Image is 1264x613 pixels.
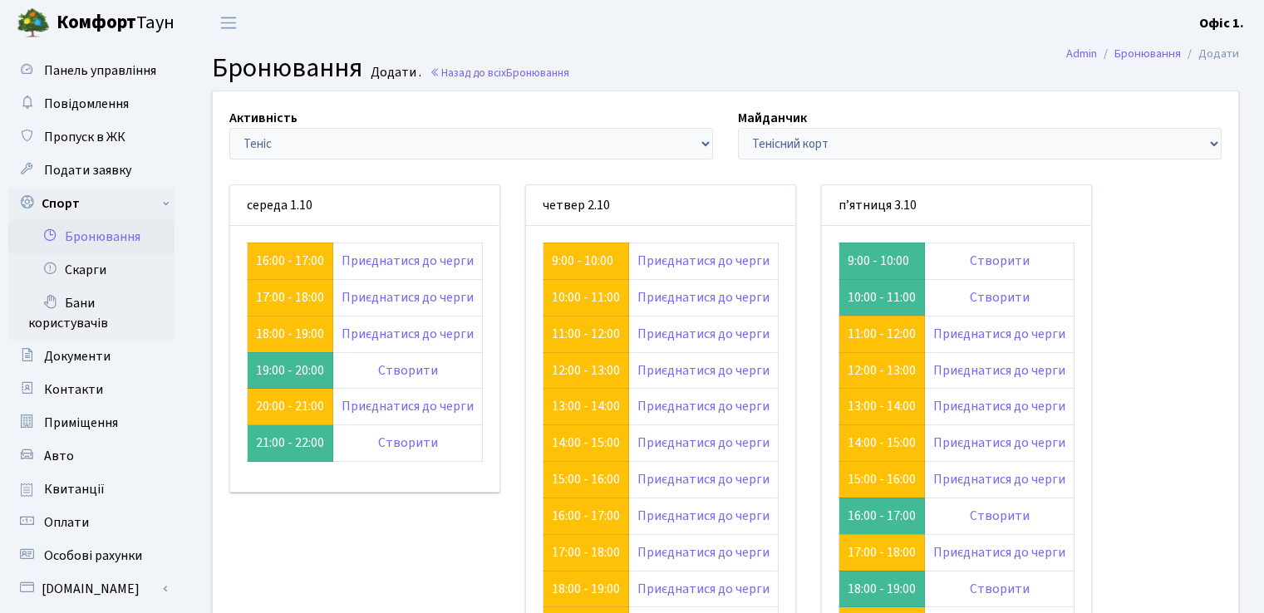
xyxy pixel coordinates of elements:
a: 18:00 - 19:00 [552,580,620,598]
span: Авто [44,447,74,465]
a: Приєднатися до черги [342,325,474,343]
a: Бани користувачів [8,287,175,340]
a: 16:00 - 17:00 [552,507,620,525]
a: Створити [970,288,1030,306]
span: Приміщення [44,414,118,432]
div: середа 1.10 [230,185,499,226]
a: Подати заявку [8,154,175,187]
a: Приєднатися до черги [637,325,770,343]
img: logo.png [17,7,50,40]
a: 16:00 - 17:00 [256,252,324,270]
small: Додати . [367,65,421,81]
a: 20:00 - 21:00 [256,397,324,415]
a: Оплати [8,506,175,539]
td: 21:00 - 22:00 [248,425,333,462]
a: 11:00 - 12:00 [848,325,916,343]
span: Пропуск в ЖК [44,128,125,146]
a: Приміщення [8,406,175,439]
a: Приєднатися до черги [933,397,1065,415]
a: Створити [378,434,438,452]
span: Квитанції [44,480,105,498]
a: Створити [970,507,1030,525]
a: Приєднатися до черги [342,397,474,415]
a: Приєднатися до черги [637,397,770,415]
a: 18:00 - 19:00 [256,325,324,343]
span: Контакти [44,380,103,399]
b: Офіс 1. [1199,14,1244,32]
a: 15:00 - 16:00 [848,470,916,488]
a: 14:00 - 15:00 [552,434,620,452]
a: Приєднатися до черги [342,288,474,306]
a: Приєднатися до черги [933,543,1065,562]
a: Контакти [8,373,175,406]
a: 12:00 - 13:00 [552,361,620,380]
a: Панель управління [8,54,175,87]
a: 10:00 - 11:00 [552,288,620,306]
a: Приєднатися до черги [637,288,770,306]
span: Повідомлення [44,95,129,113]
a: Документи [8,340,175,373]
a: Квитанції [8,473,175,506]
a: Приєднатися до черги [933,434,1065,452]
span: Документи [44,347,111,365]
a: Приєднатися до черги [637,252,770,270]
a: Приєднатися до черги [342,252,474,270]
span: Бронювання [212,49,362,87]
a: Приєднатися до черги [637,470,770,488]
span: Таун [57,9,175,37]
a: 14:00 - 15:00 [848,434,916,452]
a: Приєднатися до черги [933,361,1065,380]
a: Приєднатися до черги [933,325,1065,343]
a: 13:00 - 14:00 [848,397,916,415]
a: Приєднатися до черги [933,470,1065,488]
a: Назад до всіхБронювання [430,65,569,81]
div: п’ятниця 3.10 [822,185,1091,226]
a: Приєднатися до черги [637,361,770,380]
span: Особові рахунки [44,547,142,565]
label: Активність [229,108,298,128]
a: Admin [1066,45,1097,62]
td: 10:00 - 11:00 [839,279,925,316]
a: Створити [970,580,1030,598]
a: Спорт [8,187,175,220]
a: Бронювання [1114,45,1181,62]
td: 9:00 - 10:00 [839,243,925,279]
a: Офіс 1. [1199,13,1244,33]
a: Створити [378,361,438,380]
a: 17:00 - 18:00 [256,288,324,306]
a: Повідомлення [8,87,175,120]
nav: breadcrumb [1041,37,1264,71]
a: [DOMAIN_NAME] [8,572,175,606]
a: 12:00 - 13:00 [848,361,916,380]
span: Подати заявку [44,161,131,179]
span: Панель управління [44,61,156,80]
div: четвер 2.10 [526,185,795,226]
a: 9:00 - 10:00 [552,252,613,270]
a: Приєднатися до черги [637,434,770,452]
span: Бронювання [506,65,569,81]
a: Створити [970,252,1030,270]
a: Бронювання [8,220,175,253]
a: 13:00 - 14:00 [552,397,620,415]
a: Особові рахунки [8,539,175,572]
td: 16:00 - 17:00 [839,498,925,534]
a: 11:00 - 12:00 [552,325,620,343]
span: Оплати [44,513,89,532]
a: Приєднатися до черги [637,543,770,562]
b: Комфорт [57,9,136,36]
button: Переключити навігацію [208,9,249,37]
a: 17:00 - 18:00 [552,543,620,562]
a: 17:00 - 18:00 [848,543,916,562]
a: Скарги [8,253,175,287]
label: Майданчик [738,108,807,128]
td: 18:00 - 19:00 [839,571,925,607]
a: Пропуск в ЖК [8,120,175,154]
td: 19:00 - 20:00 [248,352,333,389]
a: Авто [8,439,175,473]
a: 15:00 - 16:00 [552,470,620,488]
a: Приєднатися до черги [637,507,770,525]
a: Приєднатися до черги [637,580,770,598]
li: Додати [1181,45,1239,63]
